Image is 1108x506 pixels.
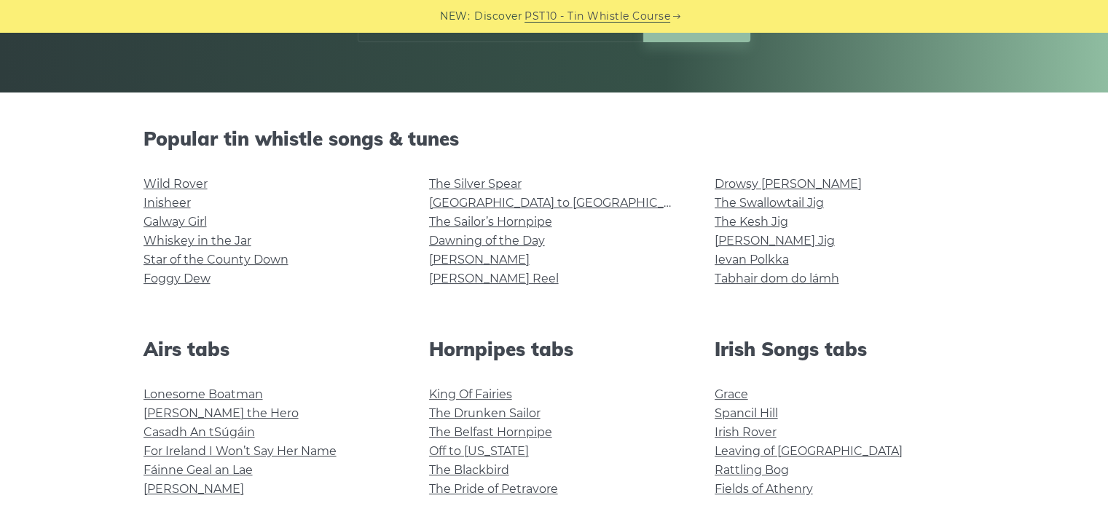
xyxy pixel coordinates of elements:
h2: Hornpipes tabs [429,338,680,360]
a: The Swallowtail Jig [715,196,824,210]
a: King Of Fairies [429,387,512,401]
h2: Popular tin whistle songs & tunes [144,127,965,150]
a: [PERSON_NAME] [144,482,244,496]
span: Discover [474,8,522,25]
a: Dawning of the Day [429,234,545,248]
a: Tabhair dom do lámh [715,272,839,285]
a: Galway Girl [144,215,207,229]
a: Rattling Bog [715,463,789,477]
a: PST10 - Tin Whistle Course [524,8,670,25]
a: [PERSON_NAME] the Hero [144,406,299,420]
a: The Belfast Hornpipe [429,425,552,439]
a: Irish Rover [715,425,777,439]
a: Ievan Polkka [715,253,789,266]
span: NEW: [440,8,470,25]
a: Fields of Athenry [715,482,813,496]
a: [GEOGRAPHIC_DATA] to [GEOGRAPHIC_DATA] [429,196,698,210]
a: The Pride of Petravore [429,482,558,496]
a: The Silver Spear [429,177,522,191]
a: The Blackbird [429,463,509,477]
a: The Sailor’s Hornpipe [429,215,552,229]
a: For Ireland I Won’t Say Her Name [144,444,337,458]
h2: Airs tabs [144,338,394,360]
a: The Drunken Sailor [429,406,541,420]
a: Spancil Hill [715,406,778,420]
a: [PERSON_NAME] Reel [429,272,559,285]
a: [PERSON_NAME] Jig [715,234,835,248]
a: [PERSON_NAME] [429,253,530,266]
a: Whiskey in the Jar [144,234,251,248]
a: The Kesh Jig [715,215,788,229]
a: Grace [715,387,748,401]
a: Fáinne Geal an Lae [144,463,253,477]
a: Leaving of [GEOGRAPHIC_DATA] [715,444,903,458]
a: Lonesome Boatman [144,387,263,401]
a: Drowsy [PERSON_NAME] [715,177,862,191]
a: Casadh An tSúgáin [144,425,255,439]
a: Foggy Dew [144,272,211,285]
a: Wild Rover [144,177,208,191]
a: Star of the County Down [144,253,288,266]
a: Inisheer [144,196,191,210]
a: Off to [US_STATE] [429,444,529,458]
h2: Irish Songs tabs [715,338,965,360]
